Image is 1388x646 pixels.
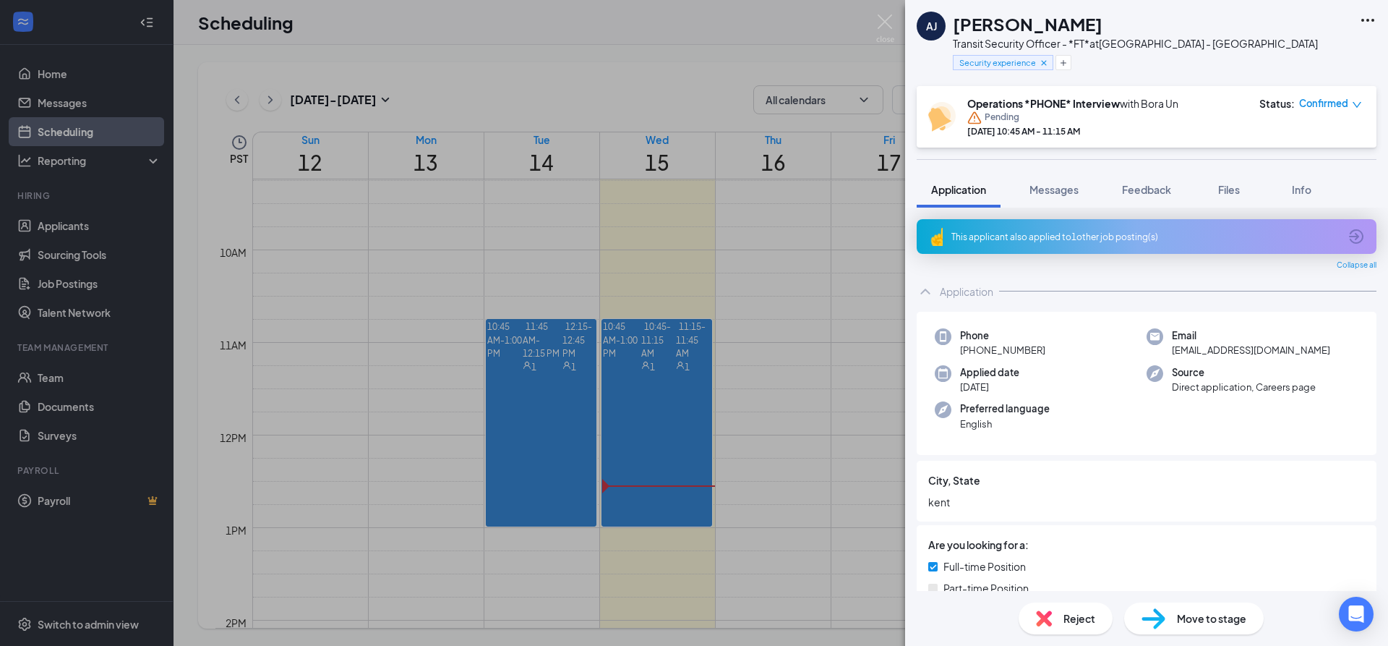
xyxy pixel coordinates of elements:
[1339,597,1374,632] div: Open Intercom Messenger
[1177,611,1246,626] span: Move to stage
[1348,228,1365,245] svg: ArrowCircle
[1352,100,1362,110] span: down
[1218,183,1240,196] span: Files
[1063,611,1095,626] span: Reject
[928,537,1029,553] span: Are you looking for a:
[960,401,1050,416] span: Preferred language
[967,96,1178,111] div: with Bora Un
[1122,183,1171,196] span: Feedback
[943,558,1026,574] span: Full-time Position
[960,365,1019,380] span: Applied date
[1172,365,1316,380] span: Source
[960,343,1045,357] span: [PHONE_NUMBER]
[943,580,1029,596] span: Part-time Position
[960,417,1050,431] span: English
[1299,96,1348,111] span: Confirmed
[1337,260,1376,271] span: Collapse all
[1259,96,1295,111] div: Status :
[1292,183,1311,196] span: Info
[953,36,1318,51] div: Transit Security Officer - *FT* at [GEOGRAPHIC_DATA] - [GEOGRAPHIC_DATA]
[953,12,1102,36] h1: [PERSON_NAME]
[985,111,1019,125] span: Pending
[931,183,986,196] span: Application
[1059,59,1068,67] svg: Plus
[940,284,993,299] div: Application
[928,494,1365,510] span: kent
[960,380,1019,394] span: [DATE]
[1172,343,1330,357] span: [EMAIL_ADDRESS][DOMAIN_NAME]
[967,125,1178,137] div: [DATE] 10:45 AM - 11:15 AM
[1359,12,1376,29] svg: Ellipses
[1055,55,1071,70] button: Plus
[959,56,1035,69] span: Security experience
[1039,58,1049,68] svg: Cross
[1172,328,1330,343] span: Email
[1172,380,1316,394] span: Direct application, Careers page
[967,97,1120,110] b: Operations *PHONE* Interview
[926,19,937,33] div: AJ
[960,328,1045,343] span: Phone
[967,111,982,125] svg: Warning
[917,283,934,300] svg: ChevronUp
[928,472,980,488] span: City, State
[1029,183,1079,196] span: Messages
[951,231,1339,243] div: This applicant also applied to 1 other job posting(s)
